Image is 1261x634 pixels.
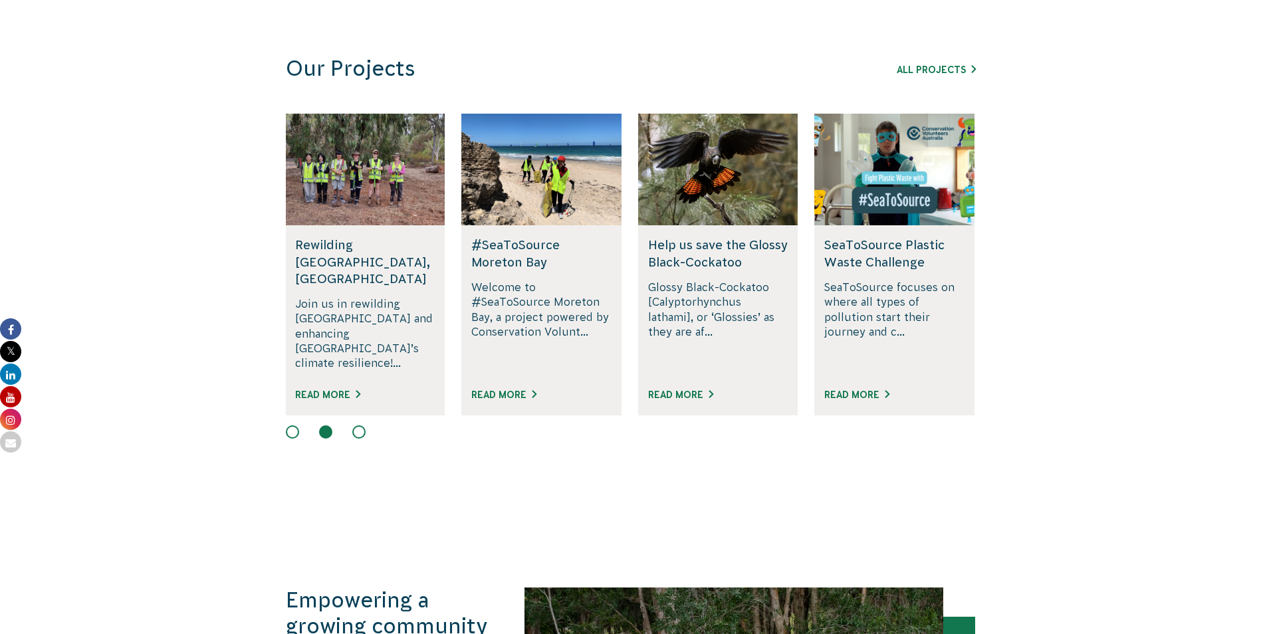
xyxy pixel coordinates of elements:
a: Read More [471,389,536,400]
h5: Help us save the Glossy Black-Cockatoo [648,237,788,270]
h3: Our Projects [286,56,796,82]
a: All Projects [897,64,976,75]
p: Join us in rewilding [GEOGRAPHIC_DATA] and enhancing [GEOGRAPHIC_DATA]’s climate resilience!... [295,296,435,373]
p: SeaToSource focuses on where all types of pollution start their journey and c... [824,280,965,373]
h5: #SeaToSource Moreton Bay [471,237,612,270]
h5: SeaToSource Plastic Waste Challenge [824,237,965,270]
a: Read More [295,389,360,400]
a: Read More [648,389,713,400]
p: Welcome to #SeaToSource Moreton Bay, a project powered by Conservation Volunt... [471,280,612,373]
h5: Rewilding [GEOGRAPHIC_DATA], [GEOGRAPHIC_DATA] [295,237,435,287]
p: Glossy Black-Cockatoo [Calyptorhynchus lathami], or ‘Glossies’ as they are af... [648,280,788,373]
a: Read More [824,389,889,400]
